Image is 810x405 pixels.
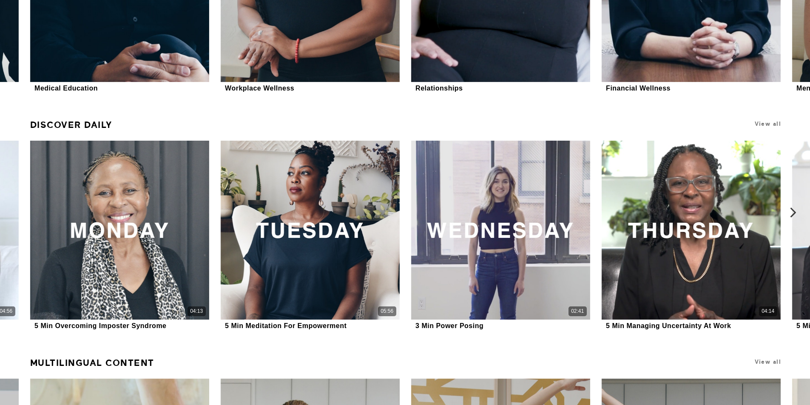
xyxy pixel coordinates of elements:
[221,141,400,331] a: 5 Min Meditation For Empowerment05:565 Min Meditation For Empowerment
[381,308,393,315] div: 05:56
[606,84,671,92] div: Financial Wellness
[34,322,166,330] div: 5 Min Overcoming Imposter Syndrome
[225,322,347,330] div: 5 Min Meditation For Empowerment
[30,141,209,331] a: 5 Min Overcoming Imposter Syndrome04:135 Min Overcoming Imposter Syndrome
[762,308,774,315] div: 04:14
[225,84,294,92] div: Workplace Wellness
[571,308,584,315] div: 02:41
[606,322,731,330] div: 5 Min Managing Uncertainty At Work
[30,116,112,134] a: Discover Daily
[34,84,98,92] div: Medical Education
[411,141,590,331] a: 3 Min Power Posing02:413 Min Power Posing
[755,359,781,365] a: View all
[30,354,154,372] a: Multilingual Content
[602,141,781,331] a: 5 Min Managing Uncertainty At Work04:145 Min Managing Uncertainty At Work
[415,322,483,330] div: 3 Min Power Posing
[755,121,781,127] a: View all
[415,84,463,92] div: Relationships
[190,308,203,315] div: 04:13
